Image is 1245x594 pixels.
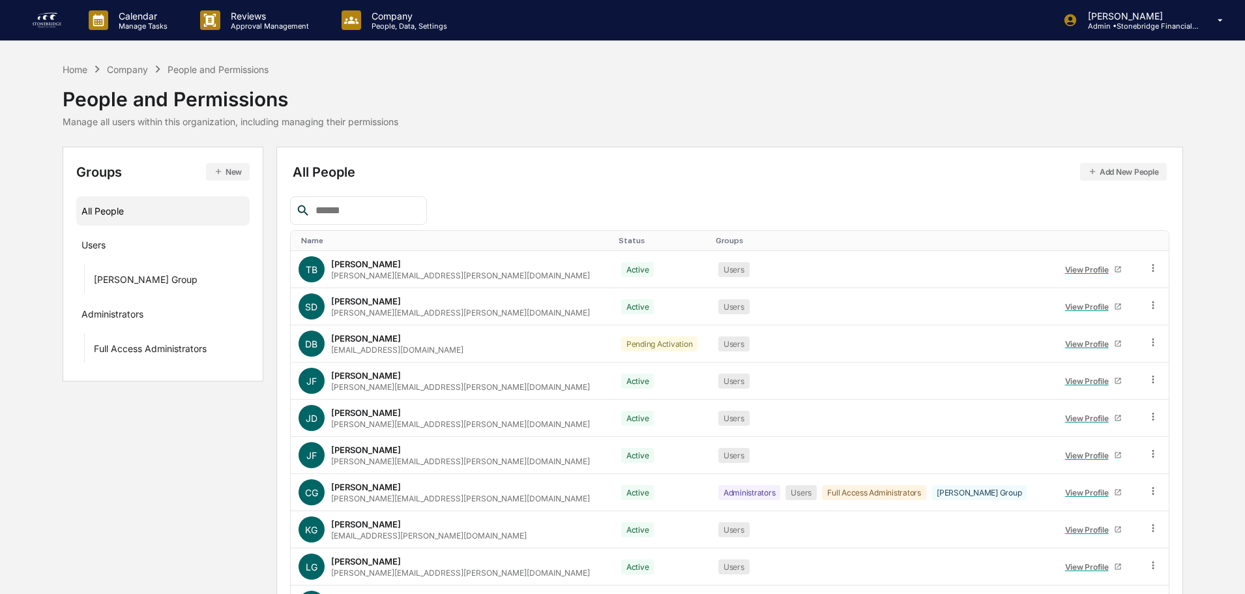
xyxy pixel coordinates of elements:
div: [PERSON_NAME] [331,333,401,344]
a: View Profile [1059,520,1127,540]
div: [EMAIL_ADDRESS][PERSON_NAME][DOMAIN_NAME] [331,531,527,541]
div: [PERSON_NAME] [331,408,401,418]
div: View Profile [1065,451,1114,460]
span: JD [306,413,317,424]
div: Home [63,64,87,75]
div: Active [621,299,654,314]
div: [PERSON_NAME][EMAIL_ADDRESS][PERSON_NAME][DOMAIN_NAME] [331,494,590,503]
span: LG [306,561,317,572]
div: View Profile [1065,488,1114,497]
p: [PERSON_NAME] [1077,10,1199,22]
div: [PERSON_NAME] Group [931,485,1027,500]
div: Users [785,485,817,500]
span: DB [305,338,317,349]
div: Users [81,239,106,255]
div: [EMAIL_ADDRESS][DOMAIN_NAME] [331,345,463,355]
div: Users [718,522,750,537]
iframe: Open customer support [1203,551,1238,586]
a: View Profile [1059,557,1127,577]
span: TB [306,264,317,275]
div: Users [718,559,750,574]
div: All People [293,163,1167,181]
div: [PERSON_NAME][EMAIL_ADDRESS][PERSON_NAME][DOMAIN_NAME] [331,419,590,429]
span: SD [305,301,317,312]
a: View Profile [1059,483,1127,503]
div: [PERSON_NAME] [331,296,401,306]
div: Active [621,559,654,574]
div: View Profile [1065,525,1114,535]
div: [PERSON_NAME][EMAIL_ADDRESS][PERSON_NAME][DOMAIN_NAME] [331,308,590,318]
a: View Profile [1059,334,1127,354]
div: [PERSON_NAME] [331,370,401,381]
div: Administrators [81,308,143,324]
p: Admin • Stonebridge Financial Group [1077,22,1199,31]
button: New [206,163,250,181]
div: Manage all users within this organization, including managing their permissions [63,116,398,127]
div: View Profile [1065,562,1114,572]
div: Users [718,336,750,351]
div: All People [81,200,245,222]
div: Active [621,374,654,389]
div: Active [621,262,654,277]
img: logo [31,10,63,31]
div: Users [718,299,750,314]
div: [PERSON_NAME] [331,259,401,269]
a: View Profile [1059,445,1127,466]
div: Active [621,448,654,463]
div: View Profile [1065,376,1114,386]
a: View Profile [1059,260,1127,280]
div: Toggle SortBy [716,236,1046,245]
div: Company [107,64,148,75]
div: [PERSON_NAME][EMAIL_ADDRESS][PERSON_NAME][DOMAIN_NAME] [331,271,590,280]
div: Administrators [718,485,781,500]
p: Reviews [220,10,315,22]
div: Full Access Administrators [822,485,926,500]
div: [PERSON_NAME] Group [94,274,198,290]
div: [PERSON_NAME] [331,445,401,455]
span: KG [305,524,317,535]
p: Calendar [108,10,174,22]
p: Company [361,10,454,22]
div: View Profile [1065,339,1114,349]
div: View Profile [1065,302,1114,312]
div: View Profile [1065,265,1114,275]
div: Pending Activation [621,336,698,351]
div: Toggle SortBy [1057,236,1134,245]
div: [PERSON_NAME] [331,556,401,567]
button: Add New People [1080,163,1167,181]
div: Toggle SortBy [619,236,705,245]
p: Approval Management [220,22,315,31]
div: Users [718,411,750,426]
div: Active [621,411,654,426]
div: [PERSON_NAME][EMAIL_ADDRESS][PERSON_NAME][DOMAIN_NAME] [331,382,590,392]
a: View Profile [1059,371,1127,391]
div: Toggle SortBy [301,236,608,245]
p: People, Data, Settings [361,22,454,31]
div: View Profile [1065,413,1114,423]
span: JF [306,450,317,461]
div: Full Access Administrators [94,343,207,359]
a: View Profile [1059,408,1127,428]
span: CG [305,487,318,498]
a: View Profile [1059,297,1127,317]
div: Groups [76,163,250,181]
p: Manage Tasks [108,22,174,31]
div: [PERSON_NAME][EMAIL_ADDRESS][PERSON_NAME][DOMAIN_NAME] [331,456,590,466]
div: [PERSON_NAME][EMAIL_ADDRESS][PERSON_NAME][DOMAIN_NAME] [331,568,590,578]
div: Active [621,485,654,500]
div: People and Permissions [168,64,269,75]
div: [PERSON_NAME] [331,519,401,529]
div: Users [718,448,750,463]
div: Toggle SortBy [1150,236,1164,245]
div: [PERSON_NAME] [331,482,401,492]
div: Users [718,262,750,277]
div: People and Permissions [63,77,398,111]
div: Users [718,374,750,389]
div: Active [621,522,654,537]
span: JF [306,376,317,387]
